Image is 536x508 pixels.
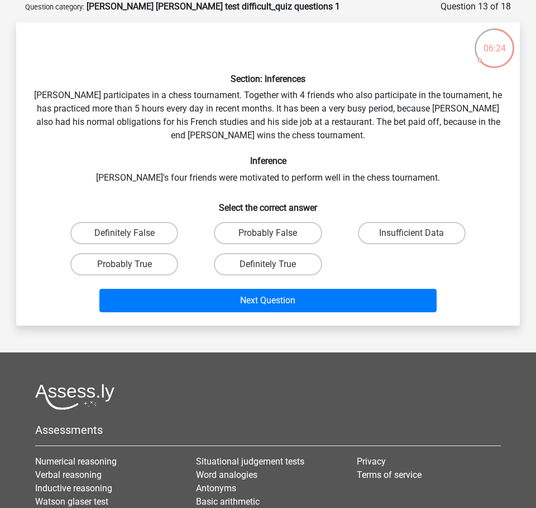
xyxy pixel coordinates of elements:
[214,222,322,244] label: Probably False
[196,496,260,507] a: Basic arithmetic
[196,470,257,480] a: Word analogies
[34,193,502,213] h6: Select the correct answer
[214,253,322,275] label: Definitely True
[35,496,108,507] a: Watson glaser test
[357,456,386,467] a: Privacy
[99,289,437,312] button: Next Question
[34,74,502,84] h6: Section: Inferences
[196,456,304,467] a: Situational judgement tests
[35,384,114,410] img: Assessly logo
[473,27,515,55] div: 06:24
[35,470,102,480] a: Verbal reasoning
[25,3,84,11] small: Question category:
[357,470,422,480] a: Terms of service
[358,222,466,244] label: Insufficient Data
[35,423,501,437] h5: Assessments
[70,222,178,244] label: Definitely False
[70,253,178,275] label: Probably True
[196,483,236,494] a: Antonyms
[35,456,117,467] a: Numerical reasoning
[21,31,515,317] div: [PERSON_NAME] participates in a chess tournament. Together with 4 friends who also participate in...
[35,483,112,494] a: Inductive reasoning
[34,156,502,166] h6: Inference
[87,1,340,12] strong: [PERSON_NAME] [PERSON_NAME] test difficult_quiz questions 1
